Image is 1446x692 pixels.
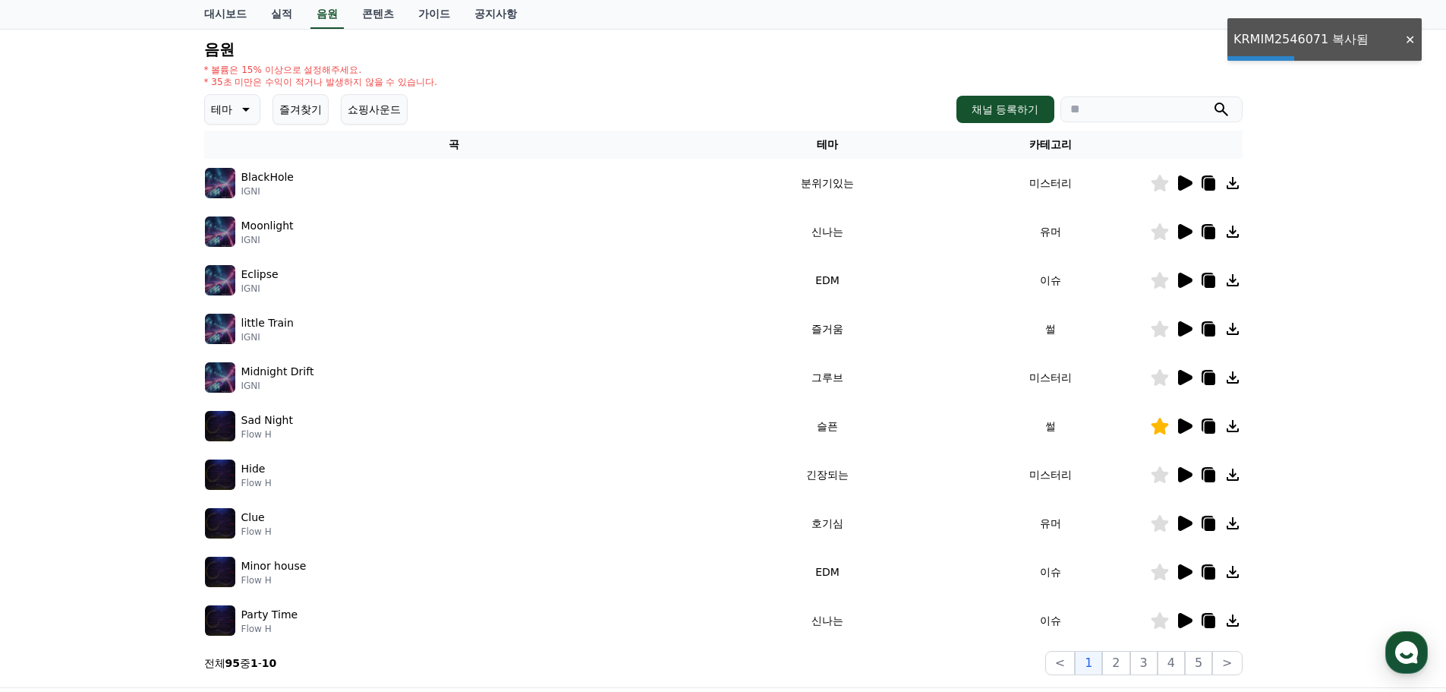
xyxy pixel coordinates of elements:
[235,504,253,517] span: 설정
[1158,651,1185,675] button: 4
[704,131,950,159] th: 테마
[704,353,950,402] td: 그루브
[241,234,294,246] p: IGNI
[204,64,438,76] p: * 볼륨은 15% 이상으로 설정해주세요.
[5,482,100,520] a: 홈
[1185,651,1212,675] button: 5
[139,505,157,517] span: 대화
[1075,651,1102,675] button: 1
[204,656,277,671] p: 전체 중 -
[1045,651,1075,675] button: <
[204,76,438,88] p: * 35초 미만은 수익이 적거나 발생하지 않을 수 있습니다.
[225,657,240,669] strong: 95
[704,402,950,450] td: 슬픈
[205,460,235,490] img: music
[241,477,272,489] p: Flow H
[241,364,314,380] p: Midnight Drift
[1212,651,1242,675] button: >
[241,428,293,441] p: Flow H
[241,169,294,185] p: BlackHole
[100,482,196,520] a: 대화
[241,218,294,234] p: Moonlight
[951,548,1150,596] td: 이슈
[205,265,235,295] img: music
[1130,651,1158,675] button: 3
[704,207,950,256] td: 신나는
[241,267,279,283] p: Eclipse
[204,94,260,125] button: 테마
[951,402,1150,450] td: 썰
[205,314,235,344] img: music
[205,605,235,636] img: music
[956,96,1054,123] button: 채널 등록하기
[48,504,57,517] span: 홈
[250,657,258,669] strong: 1
[196,482,291,520] a: 설정
[704,159,950,207] td: 분위기있는
[241,623,298,635] p: Flow H
[241,510,265,526] p: Clue
[241,526,272,538] p: Flow H
[704,499,950,548] td: 호기심
[241,185,294,197] p: IGNI
[273,94,329,125] button: 즐겨찾기
[262,657,276,669] strong: 10
[951,499,1150,548] td: 유머
[241,380,314,392] p: IGNI
[951,131,1150,159] th: 카테고리
[241,607,298,623] p: Party Time
[205,216,235,247] img: music
[205,508,235,539] img: music
[951,256,1150,305] td: 이슈
[951,305,1150,353] td: 썰
[241,331,294,343] p: IGNI
[205,362,235,393] img: music
[704,548,950,596] td: EDM
[704,256,950,305] td: EDM
[205,557,235,587] img: music
[241,558,307,574] p: Minor house
[204,131,704,159] th: 곡
[241,283,279,295] p: IGNI
[241,461,266,477] p: Hide
[951,207,1150,256] td: 유머
[205,168,235,198] img: music
[341,94,408,125] button: 쇼핑사운드
[704,450,950,499] td: 긴장되는
[951,159,1150,207] td: 미스터리
[241,574,307,586] p: Flow H
[241,412,293,428] p: Sad Night
[951,353,1150,402] td: 미스터리
[704,305,950,353] td: 즐거움
[205,411,235,441] img: music
[951,596,1150,645] td: 이슈
[204,41,1243,58] h4: 음원
[1102,651,1129,675] button: 2
[241,315,294,331] p: little Train
[951,450,1150,499] td: 미스터리
[211,99,232,120] p: 테마
[704,596,950,645] td: 신나는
